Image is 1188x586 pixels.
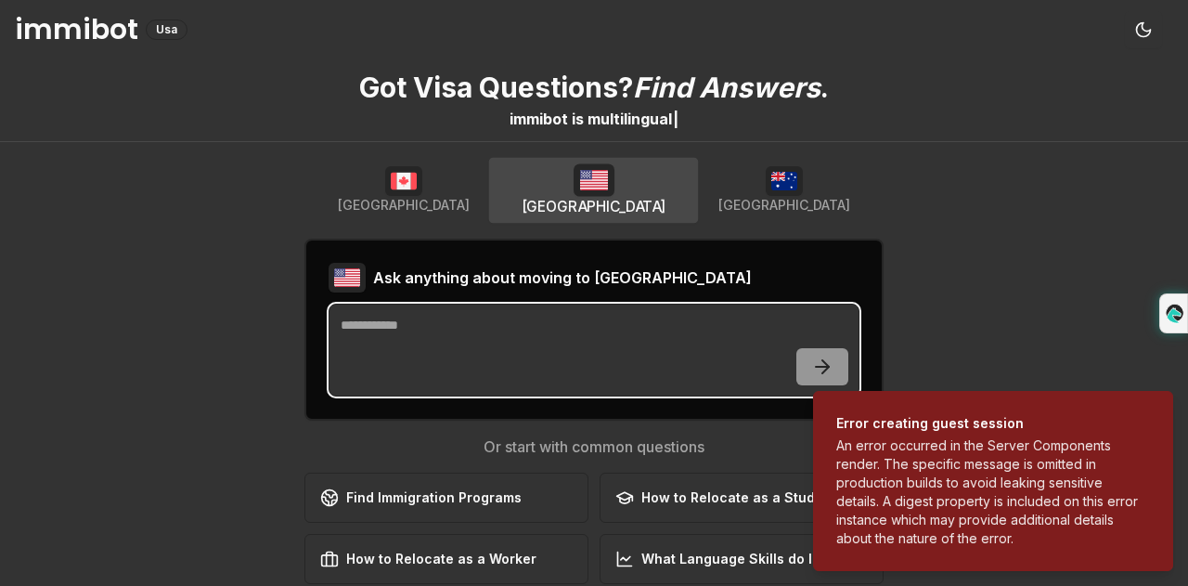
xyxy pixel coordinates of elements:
div: Find Immigration Programs [320,488,522,507]
h1: immibot [15,13,138,46]
h3: Or start with common questions [304,436,884,458]
div: Usa [146,20,187,40]
img: Australia flag [766,166,803,196]
img: Canada flag [385,166,422,196]
div: An error occurred in the Server Components render. The specific message is omitted in production ... [836,436,1143,548]
span: [GEOGRAPHIC_DATA] [522,197,666,217]
span: m u l t i l i n g u a l [588,110,672,128]
button: How to Relocate as a Worker [304,534,588,584]
span: Find Answers [633,71,820,104]
div: How to Relocate as a Student [615,488,836,507]
div: How to Relocate as a Worker [320,550,536,568]
span: [GEOGRAPHIC_DATA] [718,196,850,215]
div: What Language Skills do I need [615,550,849,568]
img: USA flag [574,163,614,196]
button: Find Immigration Programs [304,473,588,523]
div: immibot is [510,108,584,130]
button: What Language Skills do I need [600,534,884,584]
span: | [673,110,678,128]
p: Got Visa Questions? . [359,71,829,104]
span: [GEOGRAPHIC_DATA] [338,196,470,215]
button: How to Relocate as a Student [600,473,884,523]
h2: Ask anything about moving to [GEOGRAPHIC_DATA] [373,267,752,289]
img: USA flag [329,263,366,293]
div: Error creating guest session [836,414,1143,433]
